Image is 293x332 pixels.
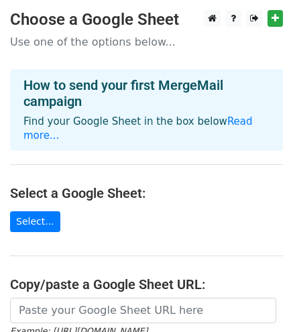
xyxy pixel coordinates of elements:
[10,276,283,292] h4: Copy/paste a Google Sheet URL:
[10,10,283,30] h3: Choose a Google Sheet
[10,211,60,232] a: Select...
[23,77,270,109] h4: How to send your first MergeMail campaign
[10,35,283,49] p: Use one of the options below...
[10,185,283,201] h4: Select a Google Sheet:
[23,115,253,142] a: Read more...
[23,115,270,143] p: Find your Google Sheet in the box below
[10,298,276,323] input: Paste your Google Sheet URL here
